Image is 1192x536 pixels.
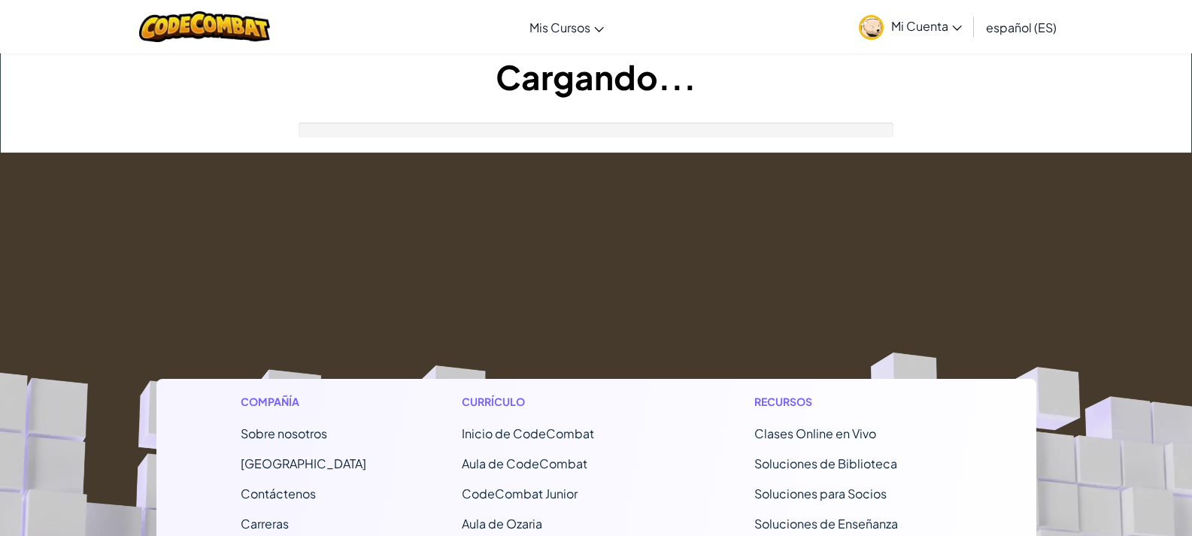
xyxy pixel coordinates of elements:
[986,20,1057,35] span: español (ES)
[241,456,366,471] a: [GEOGRAPHIC_DATA]
[891,18,962,34] span: Mi Cuenta
[754,394,952,410] h1: Recursos
[1,53,1191,100] h1: Cargando...
[462,516,542,531] a: Aula de Ozaria
[241,394,366,410] h1: Compañía
[754,456,897,471] a: Soluciones de Biblioteca
[754,486,887,501] a: Soluciones para Socios
[529,20,590,35] span: Mis Cursos
[241,486,316,501] span: Contáctenos
[462,456,587,471] a: Aula de CodeCombat
[139,11,271,42] img: CodeCombat logo
[522,7,611,47] a: Mis Cursos
[241,425,327,441] a: Sobre nosotros
[462,425,594,441] span: Inicio de CodeCombat
[859,15,884,40] img: avatar
[851,3,969,50] a: Mi Cuenta
[462,394,660,410] h1: Currículo
[978,7,1064,47] a: español (ES)
[241,516,289,531] a: Carreras
[462,486,578,501] a: CodeCombat Junior
[754,425,876,441] a: Clases Online en Vivo
[754,516,898,531] a: Soluciones de Enseñanza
